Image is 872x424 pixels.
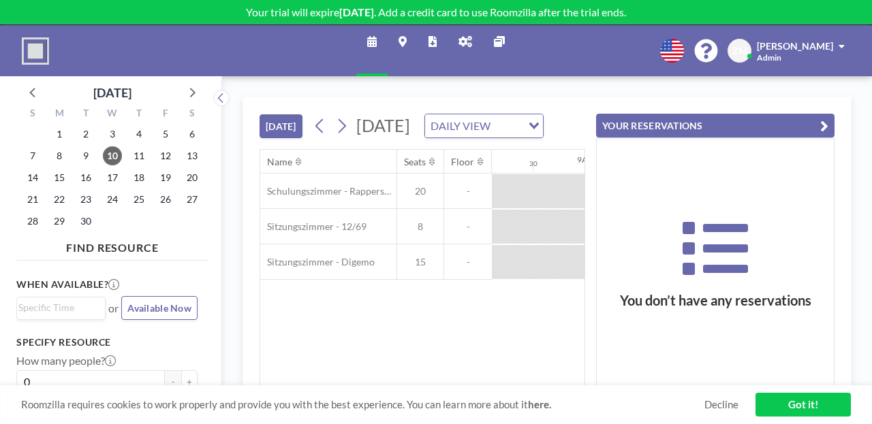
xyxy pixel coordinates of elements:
label: How many people? [16,354,116,368]
div: Floor [451,156,474,168]
span: Sunday, September 28, 2025 [23,212,42,231]
span: Sitzungszimmer - 12/69 [260,221,367,233]
img: organization-logo [22,37,49,65]
div: T [73,105,99,123]
span: Friday, September 12, 2025 [156,146,175,165]
span: [PERSON_NAME] [757,40,833,52]
span: Saturday, September 13, 2025 [183,146,202,165]
span: Tuesday, September 9, 2025 [76,146,95,165]
h3: You don’t have any reservations [597,292,834,309]
span: Wednesday, September 3, 2025 [103,125,122,144]
div: 30 [529,159,538,168]
a: Decline [704,398,738,411]
span: Sunday, September 14, 2025 [23,168,42,187]
span: Tuesday, September 23, 2025 [76,190,95,209]
span: Tuesday, September 30, 2025 [76,212,95,231]
span: Friday, September 5, 2025 [156,125,175,144]
span: Thursday, September 25, 2025 [129,190,149,209]
input: Search for option [18,300,97,315]
div: W [99,105,126,123]
span: 15 [397,256,443,268]
div: 9AM [577,154,595,165]
span: 20 [397,185,443,197]
div: S [20,105,46,123]
span: Sunday, September 7, 2025 [23,146,42,165]
span: Thursday, September 11, 2025 [129,146,149,165]
span: Sunday, September 21, 2025 [23,190,42,209]
div: Search for option [425,114,543,137]
span: Friday, September 19, 2025 [156,168,175,187]
div: Seats [404,156,426,168]
span: Sitzungszimmer - Digemo [260,256,375,268]
span: or [108,301,119,315]
div: [DATE] [93,83,131,102]
input: Search for option [495,117,520,135]
span: Admin [757,52,781,63]
span: Saturday, September 6, 2025 [183,125,202,144]
span: Roomzilla requires cookies to work properly and provide you with the best experience. You can lea... [21,398,704,411]
span: 8 [397,221,443,233]
a: here. [528,398,551,410]
div: Search for option [17,297,105,318]
span: Schulungszimmer - Rapperswil [260,185,396,197]
b: [DATE] [339,5,374,18]
span: ZM [732,45,747,57]
div: S [178,105,205,123]
span: Saturday, September 27, 2025 [183,190,202,209]
button: - [165,370,181,393]
div: M [46,105,73,123]
button: + [181,370,198,393]
span: Monday, September 1, 2025 [50,125,69,144]
span: Friday, September 26, 2025 [156,190,175,209]
span: [DATE] [356,115,410,135]
span: Thursday, September 18, 2025 [129,168,149,187]
span: Thursday, September 4, 2025 [129,125,149,144]
span: DAILY VIEW [428,117,493,135]
a: Got it! [756,393,851,417]
span: Wednesday, September 10, 2025 [103,146,122,165]
span: Monday, September 8, 2025 [50,146,69,165]
span: Monday, September 29, 2025 [50,212,69,231]
button: YOUR RESERVATIONS [596,114,835,137]
span: Saturday, September 20, 2025 [183,168,202,187]
span: Tuesday, September 16, 2025 [76,168,95,187]
button: Available Now [121,296,198,320]
span: - [444,185,492,197]
span: Available Now [127,302,191,314]
span: Wednesday, September 24, 2025 [103,190,122,209]
span: Monday, September 15, 2025 [50,168,69,187]
div: F [152,105,178,123]
div: T [125,105,152,123]
span: Wednesday, September 17, 2025 [103,168,122,187]
span: Monday, September 22, 2025 [50,190,69,209]
div: Name [267,156,292,168]
span: - [444,256,492,268]
span: - [444,221,492,233]
span: Tuesday, September 2, 2025 [76,125,95,144]
h3: Specify resource [16,336,198,348]
h4: FIND RESOURCE [16,235,208,255]
button: [DATE] [260,114,302,138]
